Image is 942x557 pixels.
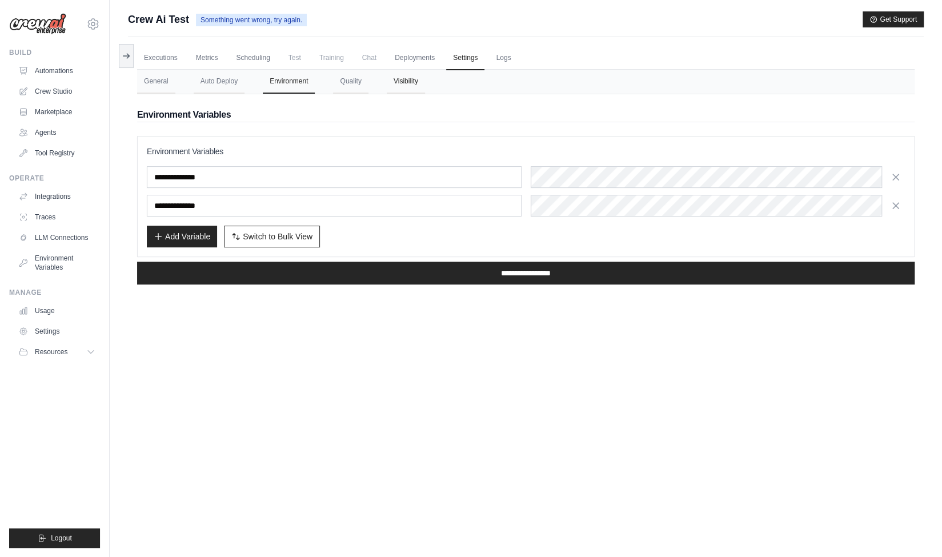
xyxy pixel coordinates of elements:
button: Quality [333,70,368,94]
h2: Environment Variables [137,108,915,122]
div: Build [9,48,100,57]
button: Switch to Bulk View [224,226,320,247]
div: Manage [9,288,100,297]
a: Logs [489,46,518,70]
span: Something went wrong, try again. [196,14,307,26]
span: Chat is not available until the deployment is complete [355,46,383,69]
a: Tool Registry [14,144,100,162]
span: Switch to Bulk View [243,231,312,242]
nav: Tabs [137,70,915,94]
img: Logo [9,13,66,35]
button: Resources [14,343,100,361]
button: Visibility [387,70,425,94]
button: Environment [263,70,315,94]
a: Settings [446,46,484,70]
a: Metrics [189,46,225,70]
span: Crew Ai Test [128,11,189,27]
a: Crew Studio [14,82,100,101]
span: Logout [51,534,72,543]
a: Environment Variables [14,249,100,277]
a: Agents [14,123,100,142]
button: Auto Deploy [194,70,244,94]
div: Widget chat [885,502,942,557]
a: Traces [14,208,100,226]
button: Add Variable [147,226,217,247]
a: Usage [14,302,100,320]
span: Test [282,46,308,69]
button: Get Support [863,11,924,27]
span: Resources [35,347,67,356]
span: Training is not available until the deployment is complete [312,46,351,69]
button: General [137,70,175,94]
a: LLM Connections [14,229,100,247]
a: Marketplace [14,103,100,121]
h3: Environment Variables [147,146,905,157]
a: Executions [137,46,185,70]
a: Deployments [388,46,442,70]
a: Automations [14,62,100,80]
div: Operate [9,174,100,183]
a: Integrations [14,187,100,206]
a: Scheduling [229,46,276,70]
a: Settings [14,322,100,340]
iframe: Chat Widget [885,502,942,557]
button: Logout [9,528,100,548]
